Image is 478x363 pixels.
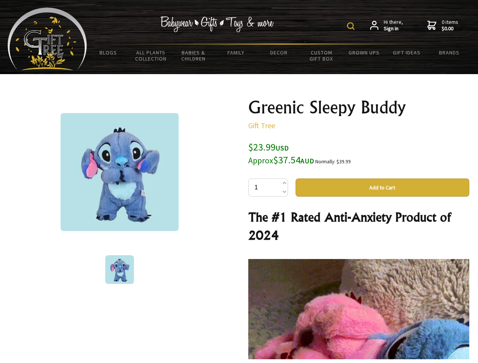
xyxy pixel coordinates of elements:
a: Gift Ideas [385,45,428,60]
a: BLOGS [87,45,130,60]
h1: Greenic Sleepy Buddy [248,98,469,116]
button: Add to Cart [296,178,469,197]
span: 0 items [442,19,458,32]
a: Family [215,45,258,60]
img: Greenic Sleepy Buddy [105,255,134,284]
span: USD [276,144,289,152]
a: Decor [257,45,300,60]
img: product search [347,22,355,30]
a: 0 items$0.00 [427,19,458,32]
strong: The #1 Rated Anti-Anxiety Product of 2024 [248,209,451,243]
img: Babyware - Gifts - Toys and more... [8,8,87,70]
span: $23.99 $37.54 [248,141,314,166]
small: Normally: $39.99 [315,158,351,165]
strong: Sign in [384,25,403,32]
a: All Plants Collection [130,45,173,67]
a: Grown Ups [343,45,385,60]
img: Greenic Sleepy Buddy [61,113,179,231]
img: Babywear - Gifts - Toys & more [160,16,274,32]
strong: $0.00 [442,25,458,32]
small: Approx [248,155,273,166]
a: Brands [428,45,471,60]
a: Custom Gift Box [300,45,343,67]
a: Babies & Children [172,45,215,67]
a: Gift Tree [248,121,275,130]
span: AUD [301,157,314,165]
span: Hi there, [384,19,403,32]
a: Hi there,Sign in [370,19,403,32]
